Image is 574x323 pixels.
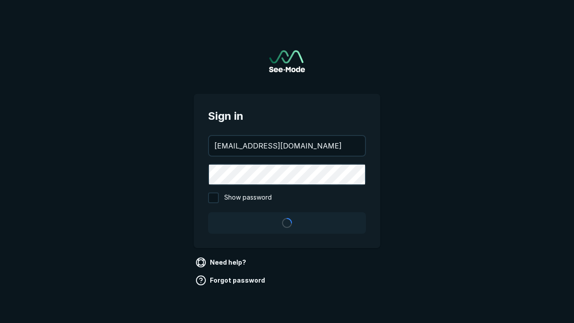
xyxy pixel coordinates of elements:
span: Show password [224,192,272,203]
span: Sign in [208,108,366,124]
a: Forgot password [194,273,269,288]
img: See-Mode Logo [269,50,305,72]
a: Need help? [194,255,250,270]
a: Go to sign in [269,50,305,72]
input: your@email.com [209,136,365,156]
